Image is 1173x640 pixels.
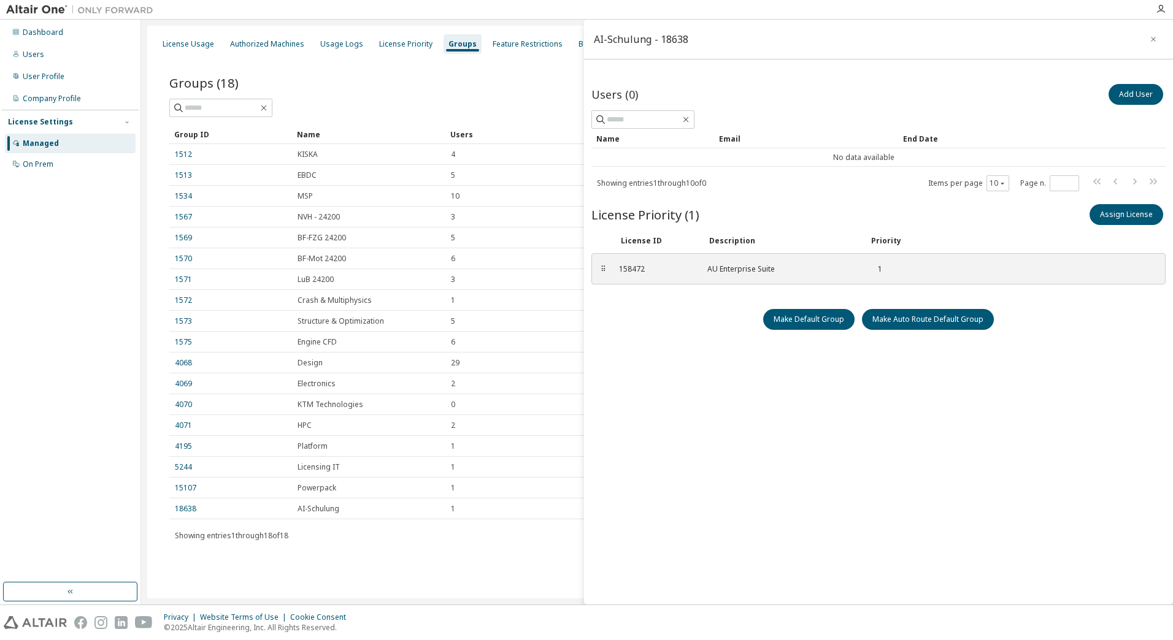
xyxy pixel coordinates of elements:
[23,28,63,37] div: Dashboard
[6,4,160,16] img: Altair One
[200,612,290,622] div: Website Terms of Use
[175,504,196,514] a: 18638
[175,233,192,243] a: 1569
[1020,175,1079,191] span: Page n.
[493,39,563,49] div: Feature Restrictions
[579,39,636,49] div: Borrow Settings
[451,421,455,430] span: 2
[23,50,44,59] div: Users
[164,612,200,622] div: Privacy
[175,170,192,180] a: 1513
[175,441,192,451] a: 4195
[8,117,73,127] div: License Settings
[175,483,196,493] a: 15107
[451,483,455,493] span: 1
[719,129,893,148] div: Email
[320,39,363,49] div: Usage Logs
[871,236,901,246] div: Priority
[591,206,699,223] span: License Priority (1)
[451,254,455,264] span: 6
[175,316,192,326] a: 1573
[175,400,192,410] a: 4070
[869,264,882,274] div: 1
[1090,204,1163,225] button: Assign License
[169,74,239,91] span: Groups (18)
[597,178,706,188] span: Showing entries 1 through 10 of 0
[298,275,334,284] span: LuB 24200
[298,462,340,472] span: Licensing IT
[4,616,67,629] img: altair_logo.svg
[298,358,323,368] span: Design
[175,191,192,201] a: 1534
[23,72,64,82] div: User Profile
[298,254,346,264] span: BF-Mot 24200
[928,175,1009,191] span: Items per page
[290,612,353,622] div: Cookie Consent
[451,295,455,305] span: 1
[175,358,192,368] a: 4068
[451,191,460,201] span: 10
[451,233,455,243] span: 5
[175,150,192,159] a: 1512
[23,94,81,104] div: Company Profile
[298,233,346,243] span: BF-FZG 24200
[174,124,287,144] div: Group ID
[163,39,214,49] div: License Usage
[448,39,477,49] div: Groups
[175,462,192,472] a: 5244
[451,316,455,326] span: 5
[594,34,688,44] div: AI-Schulung - 18638
[903,129,1131,148] div: End Date
[298,504,339,514] span: AI-Schulung
[175,295,192,305] a: 1572
[164,622,353,633] p: © 2025 Altair Engineering, Inc. All Rights Reserved.
[451,379,455,389] span: 2
[298,316,384,326] span: Structure & Optimization
[175,254,192,264] a: 1570
[298,295,372,305] span: Crash & Multiphysics
[175,530,288,541] span: Showing entries 1 through 18 of 18
[451,504,455,514] span: 1
[451,400,455,410] span: 0
[862,309,994,330] button: Make Auto Route Default Group
[298,441,328,451] span: Platform
[990,178,1006,188] button: 10
[763,309,855,330] button: Make Default Group
[298,483,336,493] span: Powerpack
[451,170,455,180] span: 5
[297,124,440,144] div: Name
[451,358,460,368] span: 29
[596,129,709,148] div: Name
[621,236,694,246] div: License ID
[298,337,337,347] span: Engine CFD
[74,616,87,629] img: facebook.svg
[709,236,856,246] div: Description
[591,148,1136,167] td: No data available
[599,264,607,274] div: ⠿
[298,421,312,430] span: HPC
[175,337,192,347] a: 1575
[451,337,455,347] span: 6
[298,150,318,159] span: KISKA
[451,441,455,451] span: 1
[175,421,192,430] a: 4071
[298,212,340,222] span: NVH - 24200
[379,39,433,49] div: License Priority
[135,616,153,629] img: youtube.svg
[451,150,455,159] span: 4
[591,87,638,102] span: Users (0)
[619,264,693,274] div: 158472
[230,39,304,49] div: Authorized Machines
[1109,84,1163,105] button: Add User
[298,191,313,201] span: MSP
[298,400,363,410] span: KTM Technologies
[298,379,336,389] span: Electronics
[451,212,455,222] span: 3
[707,264,855,274] div: AU Enterprise Suite
[298,170,317,180] span: EBDC
[451,275,455,284] span: 3
[175,275,192,284] a: 1571
[94,616,107,629] img: instagram.svg
[450,124,1110,144] div: Users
